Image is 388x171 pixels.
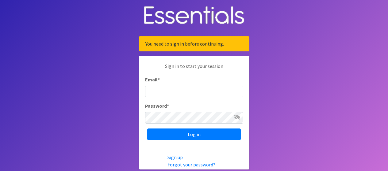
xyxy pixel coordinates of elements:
[145,102,169,110] label: Password
[139,36,249,51] div: You need to sign in before continuing.
[167,154,183,160] a: Sign up
[158,76,160,83] abbr: required
[147,128,241,140] input: Log in
[145,76,160,83] label: Email
[145,62,243,76] p: Sign in to start your session
[167,103,169,109] abbr: required
[167,162,215,168] a: Forgot your password?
